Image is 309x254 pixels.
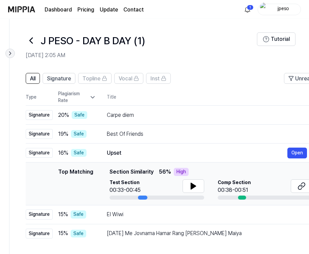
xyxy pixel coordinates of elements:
div: Upset [107,149,287,157]
div: Top Matching [58,168,93,200]
div: Signature [26,110,53,120]
button: profilejpeso [258,4,301,15]
div: [DATE] Me Jovnama Hamar Rang [PERSON_NAME] Maiya [107,229,307,237]
a: Update [100,6,118,14]
div: 1 [247,5,254,10]
h1: J PESO - DAY B DAY (1) [41,33,145,48]
span: Vocal [119,75,132,83]
span: 20 % [58,111,69,119]
span: Comp Section [218,179,251,186]
a: Pricing [77,6,94,14]
button: Vocal [114,73,143,84]
div: Safe [71,130,87,138]
h2: [DATE] 2:05 AM [26,51,257,59]
button: Topline [78,73,112,84]
button: Signature [43,73,75,84]
div: jpeso [270,5,296,13]
div: Plagiarism Rate [58,91,96,104]
button: 알림1 [242,4,253,15]
div: El Wiwi [107,210,307,219]
img: profile [260,3,268,16]
div: Safe [71,210,86,219]
a: Contact [123,6,144,14]
button: Tutorial [257,32,295,46]
div: Best Of Friends [107,130,307,138]
div: Signature [26,209,53,220]
div: 00:38-00:51 [218,186,251,194]
img: 알림 [243,5,252,14]
th: Type [26,89,53,106]
span: All [30,75,35,83]
span: 16 % [58,149,68,157]
div: Signature [26,129,53,139]
button: Open [287,148,307,158]
span: 56 % [159,168,171,176]
span: Signature [47,75,71,83]
span: Section Similarity [110,168,153,176]
div: Safe [72,111,87,119]
div: Safe [71,149,87,157]
div: Carpe diem [107,111,307,119]
span: Topline [82,75,100,83]
button: Inst [146,73,171,84]
span: Test Section [110,179,141,186]
span: 15 % [58,229,68,237]
button: All [26,73,40,84]
span: 19 % [58,130,68,138]
div: High [174,168,189,176]
span: 15 % [58,210,68,219]
div: Signature [26,148,53,158]
div: Signature [26,229,53,239]
a: Dashboard [45,6,72,14]
div: 00:33-00:45 [110,186,141,194]
div: Safe [71,230,86,238]
span: Inst [150,75,160,83]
